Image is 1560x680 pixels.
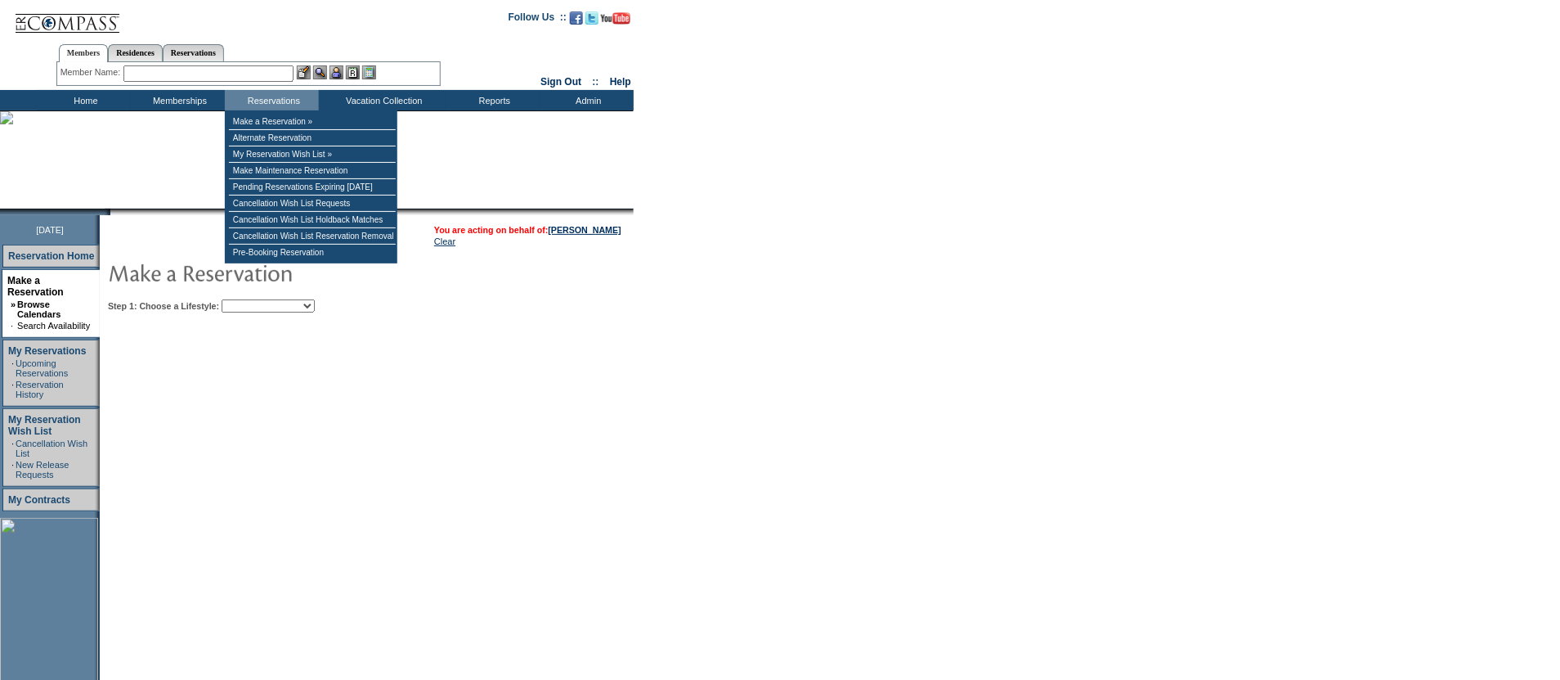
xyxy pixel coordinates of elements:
[313,65,327,79] img: View
[11,358,14,378] td: ·
[585,11,598,25] img: Follow us on Twitter
[229,196,396,212] td: Cancellation Wish List Requests
[37,90,131,110] td: Home
[8,345,86,357] a: My Reservations
[11,380,14,399] td: ·
[163,44,224,61] a: Reservations
[585,16,598,26] a: Follow us on Twitter
[11,439,14,458] td: ·
[8,250,94,262] a: Reservation Home
[601,16,630,26] a: Subscribe to our YouTube Channel
[601,12,630,25] img: Subscribe to our YouTube Channel
[593,76,599,88] span: ::
[7,275,64,298] a: Make a Reservation
[346,65,360,79] img: Reservations
[329,65,343,79] img: Impersonate
[225,90,319,110] td: Reservations
[11,460,14,480] td: ·
[549,225,621,235] a: [PERSON_NAME]
[229,163,396,179] td: Make Maintenance Reservation
[570,16,583,26] a: Become our fan on Facebook
[610,76,631,88] a: Help
[297,65,311,79] img: b_edit.gif
[229,146,396,163] td: My Reservation Wish List »
[229,228,396,245] td: Cancellation Wish List Reservation Removal
[229,114,396,130] td: Make a Reservation »
[61,65,123,79] div: Member Name:
[229,212,396,228] td: Cancellation Wish List Holdback Matches
[362,65,376,79] img: b_calculator.gif
[229,179,396,196] td: Pending Reservations Expiring [DATE]
[434,236,455,246] a: Clear
[16,439,87,458] a: Cancellation Wish List
[36,225,64,235] span: [DATE]
[509,10,567,29] td: Follow Us ::
[446,90,540,110] td: Reports
[8,414,81,437] a: My Reservation Wish List
[108,256,435,289] img: pgTtlMakeReservation.gif
[110,209,112,215] img: blank.gif
[16,358,68,378] a: Upcoming Reservations
[16,460,69,480] a: New Release Requests
[131,90,225,110] td: Memberships
[540,76,581,88] a: Sign Out
[11,299,16,309] b: »
[229,130,396,146] td: Alternate Reservation
[105,209,110,215] img: promoShadowLeftCorner.gif
[8,494,70,506] a: My Contracts
[570,11,583,25] img: Become our fan on Facebook
[59,44,109,62] a: Members
[11,321,16,331] td: ·
[540,90,634,110] td: Admin
[108,44,163,61] a: Residences
[434,225,621,235] span: You are acting on behalf of:
[16,380,64,399] a: Reservation History
[17,321,90,331] a: Search Availability
[319,90,446,110] td: Vacation Collection
[17,299,61,319] a: Browse Calendars
[108,301,219,311] b: Step 1: Choose a Lifestyle:
[229,245,396,260] td: Pre-Booking Reservation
